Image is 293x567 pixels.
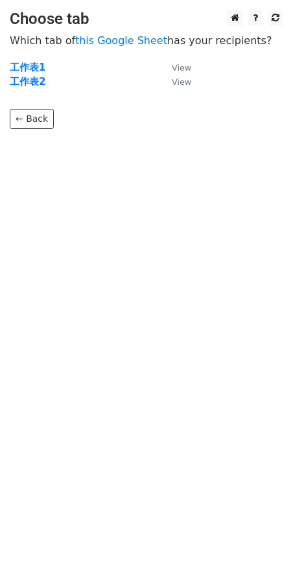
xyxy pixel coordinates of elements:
[159,76,191,87] a: View
[172,63,191,73] small: View
[10,76,45,87] a: 工作表2
[172,77,191,87] small: View
[10,109,54,129] a: ← Back
[75,34,167,47] a: this Google Sheet
[10,34,283,47] p: Which tab of has your recipients?
[10,10,283,29] h3: Choose tab
[159,62,191,73] a: View
[10,62,45,73] a: 工作表1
